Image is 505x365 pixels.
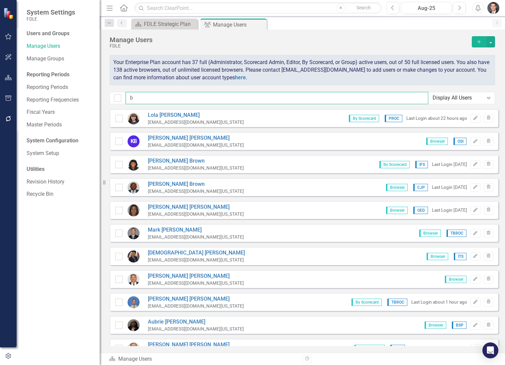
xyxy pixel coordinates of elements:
[426,138,448,145] span: Browser
[27,71,93,79] div: Reporting Periods
[432,207,467,213] div: Last Login [DATE]
[27,190,93,198] a: Recycle Bin
[27,178,93,186] a: Revision History
[390,345,405,352] span: CJP
[454,138,466,145] span: OSI
[148,295,244,303] a: [PERSON_NAME] [PERSON_NAME]
[432,184,467,190] div: Last Login [DATE]
[148,165,244,171] div: [EMAIL_ADDRESS][DOMAIN_NAME][US_STATE]
[148,157,244,165] a: [PERSON_NAME] Brown
[148,341,244,349] a: [PERSON_NAME] [PERSON_NAME]
[425,322,446,329] span: Browser
[386,184,408,191] span: Browser
[27,16,75,22] small: FDLE
[27,8,75,16] span: System Settings
[419,230,441,237] span: Browser
[452,322,466,329] span: BSP
[347,3,380,13] button: Search
[27,121,93,129] a: Master Periods
[487,2,499,14] img: Will Grissom
[235,74,246,81] a: here
[148,188,244,194] div: [EMAIL_ADDRESS][DOMAIN_NAME][US_STATE]
[356,5,371,10] span: Search
[148,326,244,332] div: [EMAIL_ADDRESS][DOMAIN_NAME][US_STATE]
[482,342,498,358] div: Open Intercom Messenger
[413,184,428,191] span: CJP
[133,20,196,28] a: FDLE Strategic Plan
[403,4,449,12] div: Aug-25
[411,299,467,305] div: Last Login about 1 hour ago
[128,159,140,171] img: Ashley Brown
[148,257,245,263] div: [EMAIL_ADDRESS][DOMAIN_NAME][US_STATE]
[148,142,244,148] div: [EMAIL_ADDRESS][DOMAIN_NAME][US_STATE]
[144,20,196,28] div: FDLE Strategic Plan
[413,207,428,214] span: OED
[110,43,468,48] div: FDLE
[401,2,452,14] button: Aug-25
[27,30,93,37] div: Users and Groups
[3,8,15,19] img: ClearPoint Strategy
[406,115,467,121] div: Last Login about 22 hours ago
[113,59,489,81] span: Your Enterprise Plan account has 37 full (Administrator, Scorecard Admin, Editor, By Scorecard, o...
[433,94,483,102] div: Display All Users
[447,230,466,237] span: TBROC
[148,211,244,217] div: [EMAIL_ADDRESS][DOMAIN_NAME][US_STATE]
[387,299,407,306] span: TBROC
[128,204,140,216] img: Chrystal Brunson
[27,55,93,63] a: Manage Groups
[27,84,93,91] a: Reporting Periods
[135,2,382,14] input: Search ClearPoint...
[128,251,140,262] img: Britni Carrion
[128,273,140,285] img: Brett Cureton
[386,207,408,214] span: Browser
[148,111,244,119] a: Lola [PERSON_NAME]
[27,42,93,50] a: Manage Users
[148,318,244,326] a: Aubrie [PERSON_NAME]
[445,276,466,283] span: Browser
[110,36,468,43] div: Manage Users
[109,355,297,363] div: Manage Users
[385,115,402,122] span: PROC
[379,161,410,168] span: By Scorecard
[27,137,93,145] div: System Configuration
[148,203,244,211] a: [PERSON_NAME] [PERSON_NAME]
[128,319,140,331] img: Aubrie Hardee
[148,303,244,309] div: [EMAIL_ADDRESS][DOMAIN_NAME][US_STATE]
[126,92,428,104] input: Filter Users...
[148,272,244,280] a: [PERSON_NAME] [PERSON_NAME]
[27,150,93,157] a: System Setup
[128,296,140,308] img: Steve Dressler
[148,181,244,188] a: [PERSON_NAME] Brown
[128,227,140,239] img: Mark Brutnell
[454,253,466,260] span: ITS
[432,161,467,168] div: Last Login [DATE]
[349,115,379,122] span: By Scorecard
[128,135,140,147] div: KB
[409,345,467,351] div: Last Login about 4 hours ago
[352,299,382,306] span: By Scorecard
[427,253,448,260] span: Browser
[148,119,244,125] div: [EMAIL_ADDRESS][DOMAIN_NAME][US_STATE]
[148,249,245,257] a: [DEMOGRAPHIC_DATA] [PERSON_NAME]
[148,234,244,240] div: [EMAIL_ADDRESS][DOMAIN_NAME][US_STATE]
[148,226,244,234] a: Mark [PERSON_NAME]
[415,161,428,168] span: IFS
[354,345,385,352] span: By Scorecard
[148,280,244,286] div: [EMAIL_ADDRESS][DOMAIN_NAME][US_STATE]
[27,109,93,116] a: Fiscal Years
[27,166,93,173] div: Utilities
[213,21,265,29] div: Manage Users
[128,342,140,354] img: Brett Kirkland
[148,134,244,142] a: [PERSON_NAME] [PERSON_NAME]
[27,96,93,104] a: Reporting Frequencies
[128,182,140,193] img: Chad Brown
[128,112,140,124] img: Lola Brannen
